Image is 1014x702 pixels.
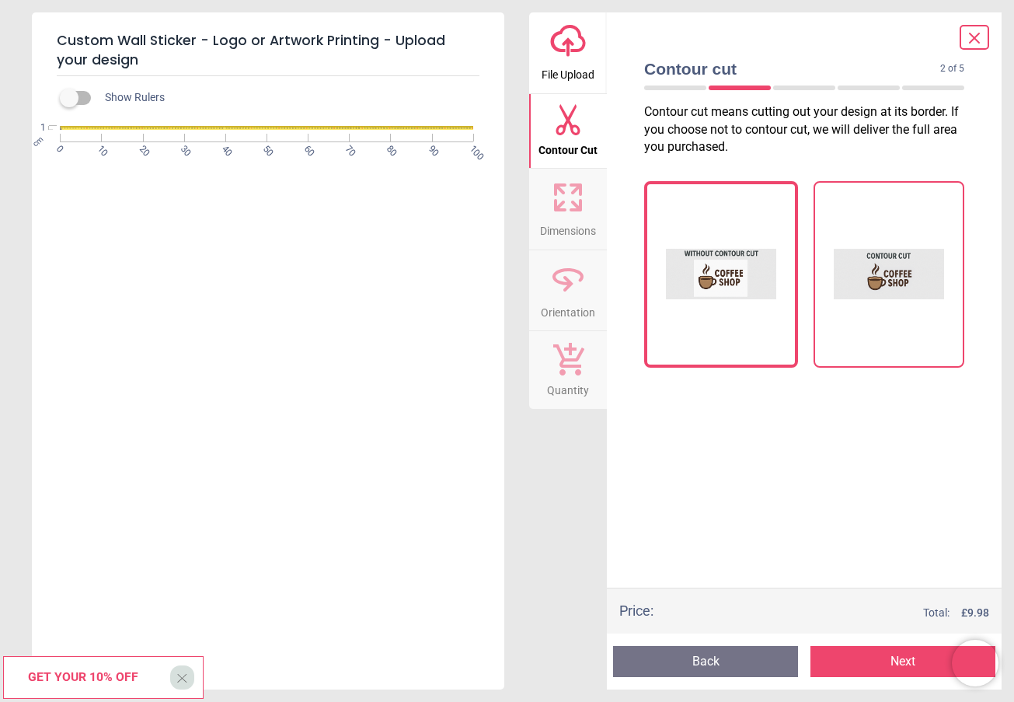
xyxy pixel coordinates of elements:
span: File Upload [542,60,594,83]
span: 2 of 5 [940,62,964,75]
button: Next [810,646,995,677]
span: 90 [425,143,435,153]
span: Contour cut [644,58,940,80]
span: 60 [301,143,311,153]
button: Quantity [529,331,607,409]
span: 80 [384,143,394,153]
button: Dimensions [529,169,607,250]
span: 20 [136,143,146,153]
div: Total: [677,606,989,621]
span: Contour Cut [538,135,598,159]
h5: Custom Wall Sticker - Logo or Artwork Printing - Upload your design [57,25,479,76]
span: 30 [177,143,187,153]
p: Contour cut means cutting out your design at its border. If you choose not to contour cut, we wil... [644,103,977,155]
div: Show Rulers [69,89,504,107]
span: 50 [260,143,270,153]
button: Contour Cut [529,94,607,169]
span: 0 [53,143,63,153]
span: Dimensions [540,216,596,239]
button: Orientation [529,250,607,331]
img: Without contour cut [666,197,776,352]
img: With contour cut [834,197,944,352]
span: 40 [218,143,228,153]
span: 9.98 [967,606,989,619]
span: cm [31,134,45,148]
span: 70 [342,143,352,153]
span: Orientation [541,298,595,321]
span: 10 [94,143,104,153]
span: Quantity [547,375,589,399]
button: File Upload [529,12,607,93]
button: Back [613,646,798,677]
span: £ [961,606,989,621]
span: 100 [466,143,476,153]
iframe: Brevo live chat [952,640,998,686]
span: 1 [16,121,46,134]
div: Price : [619,601,653,620]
